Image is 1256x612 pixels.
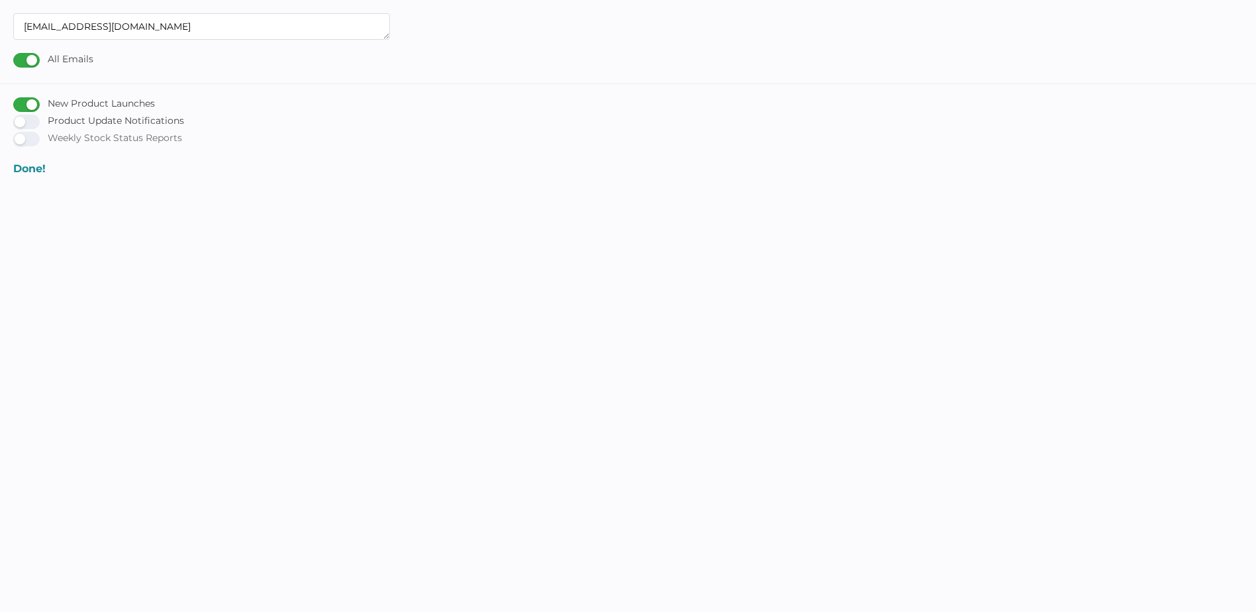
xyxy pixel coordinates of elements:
div: Weekly Stock Status Reports [13,132,182,146]
div: Product Update Notifications [13,115,184,129]
span: Done! [13,162,46,175]
div: All Emails [13,53,93,68]
div: New Product Launches [13,97,155,112]
textarea: [EMAIL_ADDRESS][DOMAIN_NAME] [13,13,390,40]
